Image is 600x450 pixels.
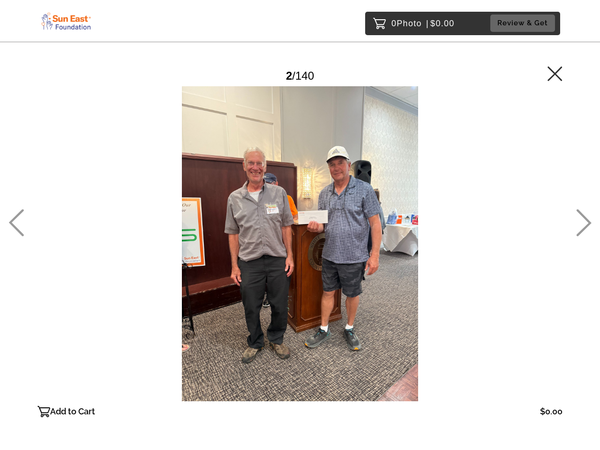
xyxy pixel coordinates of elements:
span: | [426,19,429,28]
p: Add to Cart [50,404,95,419]
a: Review & Get [490,15,558,32]
div: / [286,66,314,86]
p: $0.00 [540,404,562,419]
button: Review & Get [490,15,555,32]
span: Photo [397,16,422,31]
img: Snapphound Logo [40,10,92,31]
span: 140 [295,69,314,82]
p: 0 $0.00 [391,16,455,31]
span: 2 [286,69,292,82]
